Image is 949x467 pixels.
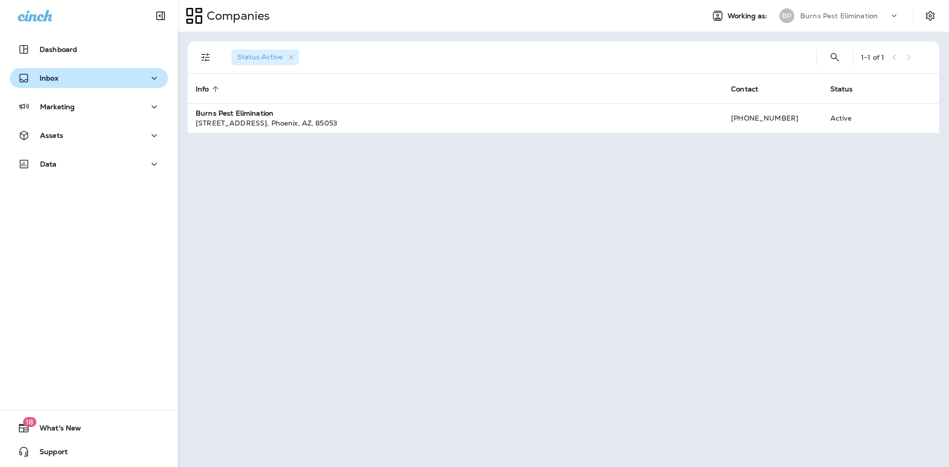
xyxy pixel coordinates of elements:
[196,47,216,67] button: Filters
[731,85,771,93] span: Contact
[40,131,63,139] p: Assets
[731,85,758,93] span: Contact
[196,109,273,118] strong: Burns Pest Elimination
[10,418,168,438] button: 18What's New
[10,154,168,174] button: Data
[23,417,36,427] span: 18
[196,118,715,128] div: [STREET_ADDRESS] , Phoenix , AZ , 85053
[40,74,58,82] p: Inbox
[10,97,168,117] button: Marketing
[10,442,168,462] button: Support
[10,126,168,145] button: Assets
[800,12,878,20] p: Burns Pest Elimination
[147,6,174,26] button: Collapse Sidebar
[830,85,853,93] span: Status
[40,160,57,168] p: Data
[196,85,209,93] span: Info
[30,448,68,460] span: Support
[728,12,770,20] span: Working as:
[723,103,822,133] td: [PHONE_NUMBER]
[40,103,75,111] p: Marketing
[237,52,283,61] span: Status : Active
[822,103,886,133] td: Active
[779,8,794,23] div: BP
[203,8,270,23] p: Companies
[921,7,939,25] button: Settings
[196,85,222,93] span: Info
[825,47,845,67] button: Search Companies
[231,49,299,65] div: Status:Active
[10,40,168,59] button: Dashboard
[40,45,77,53] p: Dashboard
[861,53,884,61] div: 1 - 1 of 1
[830,85,866,93] span: Status
[10,68,168,88] button: Inbox
[30,424,81,436] span: What's New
